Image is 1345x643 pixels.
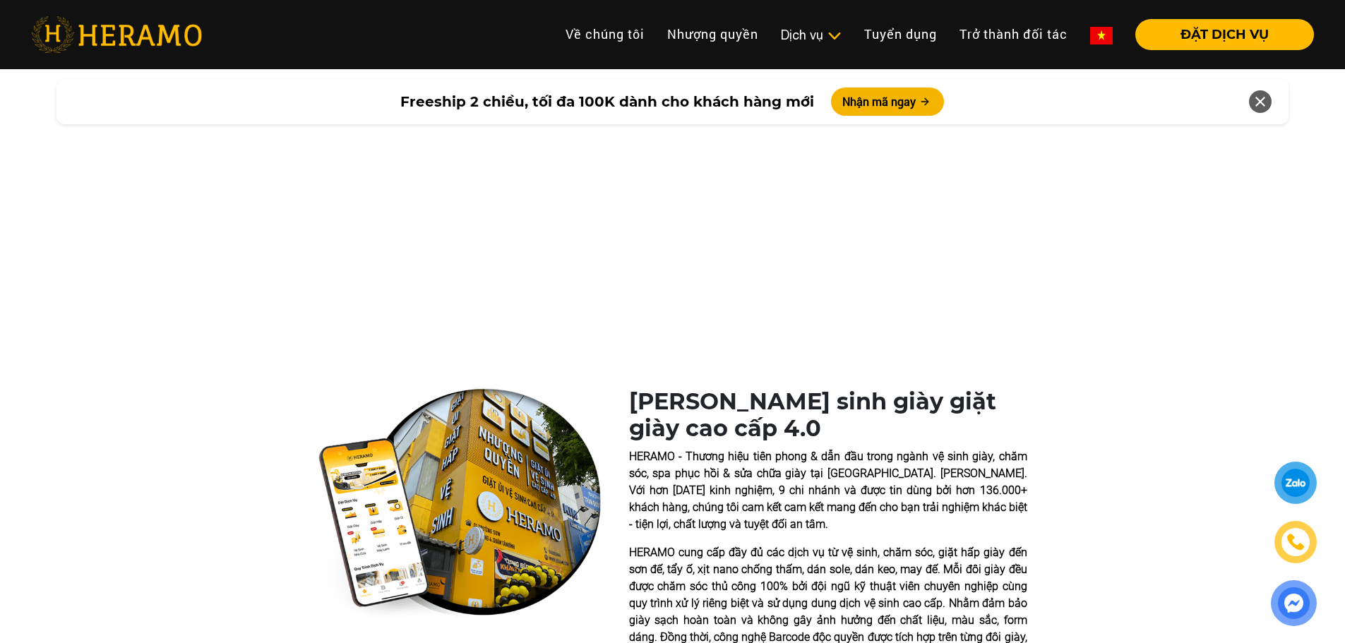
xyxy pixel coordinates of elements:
[1276,522,1316,563] a: phone-icon
[554,19,656,49] a: Về chúng tôi
[1124,28,1314,41] a: ĐẶT DỊCH VỤ
[656,19,770,49] a: Nhượng quyền
[827,29,842,43] img: subToggleIcon
[1287,534,1303,551] img: phone-icon
[948,19,1079,49] a: Trở thành đối tác
[400,91,814,112] span: Freeship 2 chiều, tối đa 100K dành cho khách hàng mới
[31,16,202,53] img: heramo-logo.png
[853,19,948,49] a: Tuyển dụng
[831,88,944,116] button: Nhận mã ngay
[318,388,601,620] img: heramo-quality-banner
[1090,27,1113,44] img: vn-flag.png
[629,388,1027,443] h1: [PERSON_NAME] sinh giày giặt giày cao cấp 4.0
[781,25,842,44] div: Dịch vụ
[629,448,1027,533] p: HERAMO - Thương hiệu tiên phong & dẫn đầu trong ngành vệ sinh giày, chăm sóc, spa phục hồi & sửa ...
[1135,19,1314,50] button: ĐẶT DỊCH VỤ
